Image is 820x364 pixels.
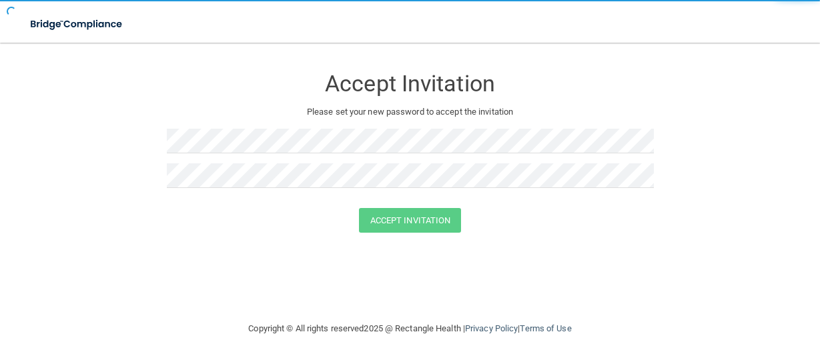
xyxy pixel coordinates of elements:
[167,307,654,350] div: Copyright © All rights reserved 2025 @ Rectangle Health | |
[520,323,571,333] a: Terms of Use
[20,11,134,38] img: bridge_compliance_login_screen.278c3ca4.svg
[465,323,518,333] a: Privacy Policy
[177,104,644,120] p: Please set your new password to accept the invitation
[167,71,654,96] h3: Accept Invitation
[359,208,462,233] button: Accept Invitation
